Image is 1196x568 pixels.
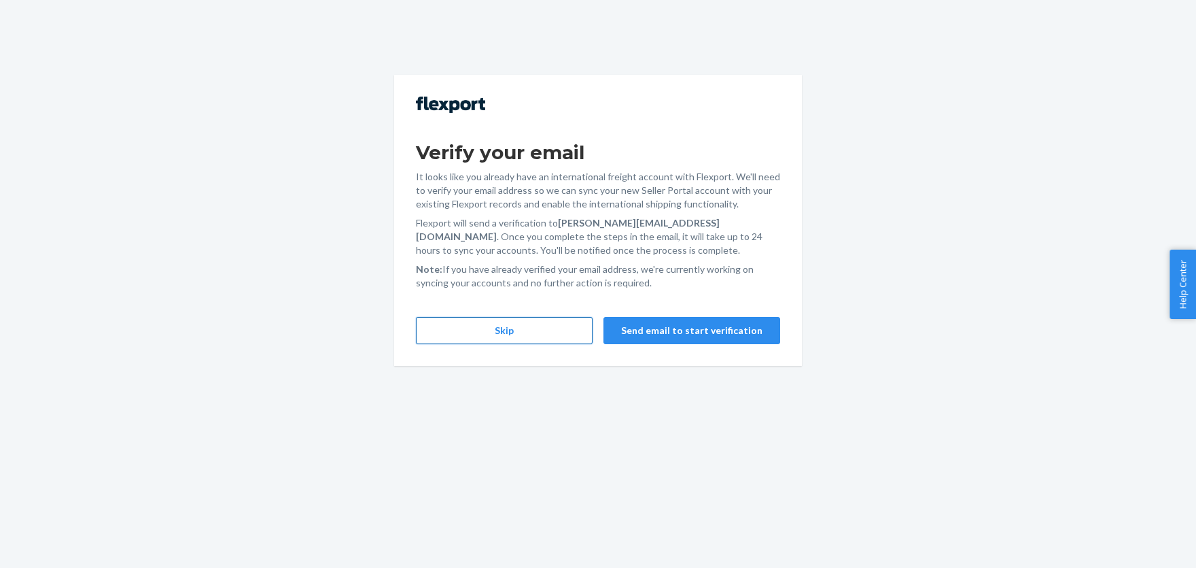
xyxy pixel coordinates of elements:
button: Skip [416,317,593,344]
button: Help Center [1169,250,1196,319]
p: It looks like you already have an international freight account with Flexport. We'll need to veri... [416,170,780,211]
p: If you have already verified your email address, we're currently working on syncing your accounts... [416,263,780,290]
strong: [PERSON_NAME][EMAIL_ADDRESS][DOMAIN_NAME] [416,217,720,242]
button: Send email to start verification [603,317,780,344]
img: Flexport logo [416,97,485,113]
h1: Verify your email [416,140,780,165]
strong: Note: [416,263,442,275]
p: Flexport will send a verification to . Once you complete the steps in the email, it will take up ... [416,216,780,257]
